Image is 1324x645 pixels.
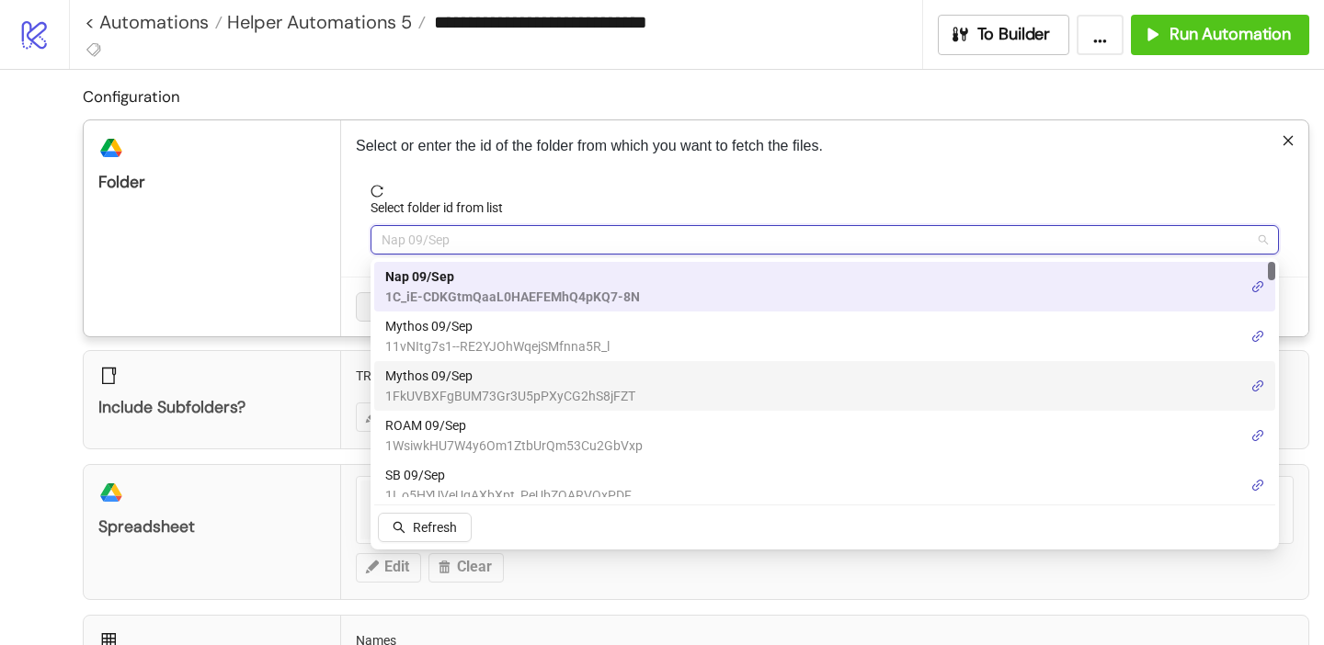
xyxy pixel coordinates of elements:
button: ... [1077,15,1124,55]
div: Mythos 09/Sep (W) [374,311,1275,361]
span: link [1251,429,1264,442]
span: Mythos 09/Sep [385,366,635,386]
a: link [1251,376,1264,396]
span: 1C_iE-CDKGtmQaaL0HAEFEMhQ4pKQ7-8N [385,287,640,307]
a: < Automations [85,13,223,31]
span: Helper Automations 5 [223,10,412,34]
a: link [1251,326,1264,346]
span: ROAM 09/Sep [385,415,643,436]
span: Nap 09/Sep [382,226,1268,254]
div: SB 09/Sep [374,460,1275,510]
span: Refresh [413,520,457,535]
span: Mythos 09/Sep [385,316,610,336]
span: 1I_o5HYUVeUgAXbXpt_PeUbZQARVQxPDF [385,485,632,505]
p: Select or enter the id of the folder from which you want to fetch the files. [356,135,1294,157]
h2: Configuration [83,85,1309,108]
span: Nap 09/Sep [385,266,640,287]
span: link [1251,479,1264,492]
div: Folder [98,172,325,193]
span: 1WsiwkHU7W4y6Om1ZtbUrQm53Cu2GbVxp [385,436,643,456]
button: Run Automation [1131,15,1309,55]
button: Cancel [356,292,424,322]
span: SB 09/Sep [385,465,632,485]
a: link [1251,475,1264,495]
label: Select folder id from list [371,198,515,218]
button: Refresh [378,513,472,542]
a: link [1251,425,1264,446]
a: link [1251,277,1264,297]
button: To Builder [938,15,1070,55]
span: 1FkUVBXFgBUM73Gr3U5pPXyCG2hS8jFZT [385,386,635,406]
span: search [393,521,405,534]
span: close [1282,134,1295,147]
span: Run Automation [1170,24,1291,45]
span: link [1251,280,1264,293]
span: To Builder [977,24,1051,45]
a: Helper Automations 5 [223,13,426,31]
div: Mythos 09/Sep (M) [374,361,1275,411]
div: Nap 09/Sep [374,262,1275,311]
span: 11vNItg7s1--RE2YJOhWqejSMfnna5R_l [385,336,610,356]
div: ROAM 09/Sep [374,411,1275,460]
span: link [1251,330,1264,343]
span: reload [371,185,1279,198]
span: link [1251,379,1264,392]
